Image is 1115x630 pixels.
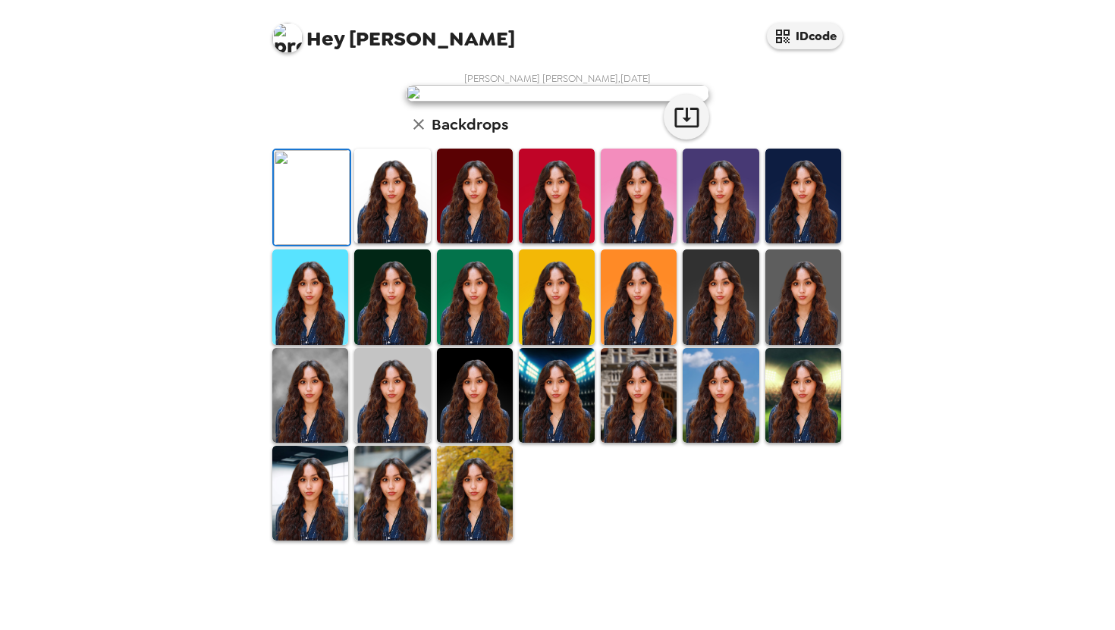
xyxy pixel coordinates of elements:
img: profile pic [272,23,303,53]
span: [PERSON_NAME] [272,15,515,49]
img: Original [274,150,350,245]
img: user [406,85,709,102]
span: [PERSON_NAME] [PERSON_NAME] , [DATE] [464,72,651,85]
span: Hey [306,25,344,52]
h6: Backdrops [432,112,508,136]
button: IDcode [767,23,843,49]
